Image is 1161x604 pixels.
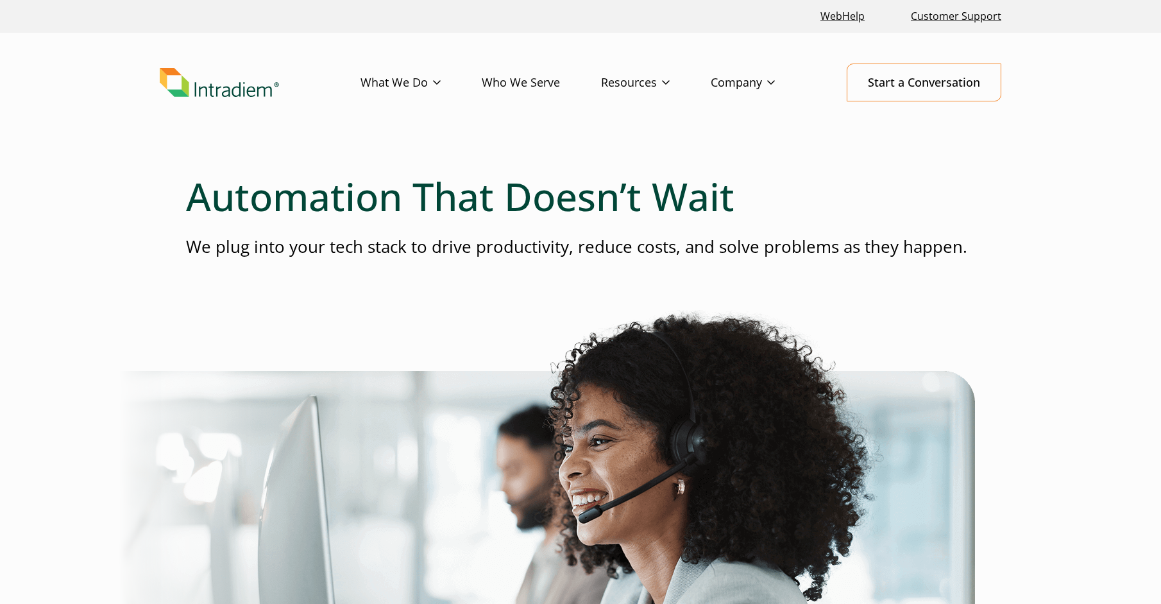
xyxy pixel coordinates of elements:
[360,64,482,101] a: What We Do
[711,64,816,101] a: Company
[160,68,279,98] img: Intradiem
[186,173,975,220] h1: Automation That Doesn’t Wait
[815,3,870,30] a: Link opens in a new window
[601,64,711,101] a: Resources
[160,68,360,98] a: Link to homepage of Intradiem
[906,3,1006,30] a: Customer Support
[482,64,601,101] a: Who We Serve
[847,64,1001,101] a: Start a Conversation
[186,235,975,259] p: We plug into your tech stack to drive productivity, reduce costs, and solve problems as they happen.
